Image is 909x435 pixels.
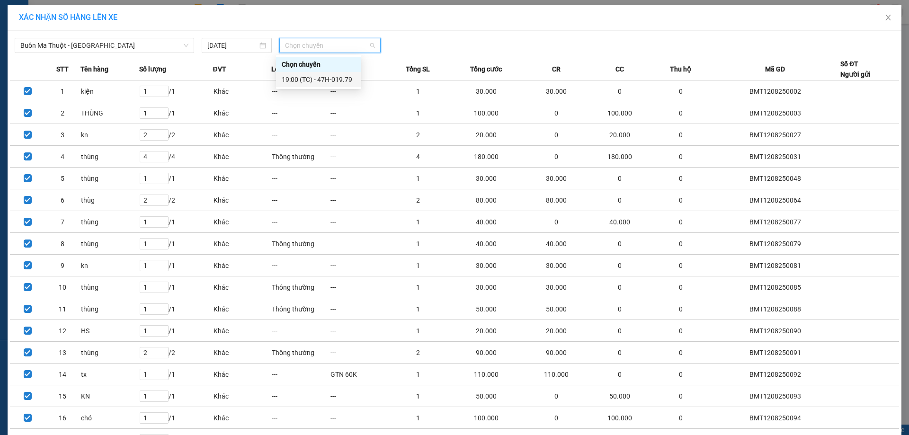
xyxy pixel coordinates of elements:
td: Khác [213,320,272,342]
td: 2 [389,342,447,364]
td: --- [330,102,389,124]
td: 1 [389,233,447,255]
td: 30.000 [525,80,588,102]
span: Tên hàng [80,64,108,74]
td: --- [330,407,389,429]
td: BMT1208250093 [710,385,840,407]
input: 12/08/2025 [207,40,258,51]
td: 90.000 [525,342,588,364]
td: 7 [45,211,80,233]
td: --- [330,255,389,276]
td: 0 [588,342,651,364]
td: 0 [525,102,588,124]
span: Thu hộ [670,64,691,74]
span: Tổng SL [406,64,430,74]
td: tx [80,364,139,385]
td: --- [271,102,330,124]
td: thùng [80,146,139,168]
td: GTN 60K [330,364,389,385]
td: Khác [213,168,272,189]
td: 9 [45,255,80,276]
td: 30.000 [447,80,525,102]
td: 0 [588,276,651,298]
td: thùng [80,298,139,320]
td: 100.000 [588,102,651,124]
td: 14 [45,364,80,385]
td: BMT1208250002 [710,80,840,102]
td: Khác [213,233,272,255]
td: Khác [213,342,272,364]
span: CC [615,64,624,74]
td: Thông thường [271,342,330,364]
td: --- [271,407,330,429]
td: --- [271,80,330,102]
td: 100.000 [447,407,525,429]
td: --- [330,124,389,146]
td: 0 [525,211,588,233]
td: 4 [389,146,447,168]
td: 0 [651,102,710,124]
td: 1 [45,80,80,102]
td: 0 [588,80,651,102]
td: 0 [588,189,651,211]
td: BMT1208250079 [710,233,840,255]
td: 0 [651,124,710,146]
td: 0 [651,298,710,320]
td: BMT1208250094 [710,407,840,429]
td: BMT1208250003 [710,102,840,124]
td: BMT1208250092 [710,364,840,385]
td: BMT1208250091 [710,342,840,364]
td: 15 [45,385,80,407]
td: 40.000 [447,233,525,255]
td: Khác [213,211,272,233]
td: 1 [389,80,447,102]
td: 1 [389,255,447,276]
td: / 1 [139,80,213,102]
td: 0 [525,385,588,407]
td: Thông thường [271,276,330,298]
td: Khác [213,80,272,102]
td: 100.000 [588,407,651,429]
td: 10 [45,276,80,298]
div: Chọn chuyến [282,59,356,70]
td: Khác [213,189,272,211]
span: Tổng cước [470,64,502,74]
td: --- [330,276,389,298]
td: --- [330,320,389,342]
td: 110.000 [525,364,588,385]
td: 30.000 [525,276,588,298]
td: 0 [588,298,651,320]
td: KN [80,385,139,407]
td: 1 [389,298,447,320]
td: / 1 [139,320,213,342]
td: BMT1208250090 [710,320,840,342]
td: 16 [45,407,80,429]
td: --- [330,233,389,255]
td: --- [330,211,389,233]
td: 20.000 [525,320,588,342]
td: kn [80,255,139,276]
td: 20.000 [447,124,525,146]
span: Số lượng [139,64,166,74]
td: Khác [213,102,272,124]
span: Loại hàng [271,64,301,74]
td: 20.000 [447,320,525,342]
td: Thông thường [271,233,330,255]
td: 30.000 [525,255,588,276]
td: / 1 [139,364,213,385]
td: thùng [80,233,139,255]
span: close [884,14,892,21]
td: BMT1208250031 [710,146,840,168]
td: --- [271,255,330,276]
span: Chọn chuyến [285,38,375,53]
td: THÙNG [80,102,139,124]
td: 90.000 [447,342,525,364]
td: thùg [80,189,139,211]
td: / 2 [139,124,213,146]
td: / 2 [139,342,213,364]
td: 2 [389,124,447,146]
td: / 2 [139,189,213,211]
td: 1 [389,385,447,407]
td: 0 [651,320,710,342]
td: 0 [588,233,651,255]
